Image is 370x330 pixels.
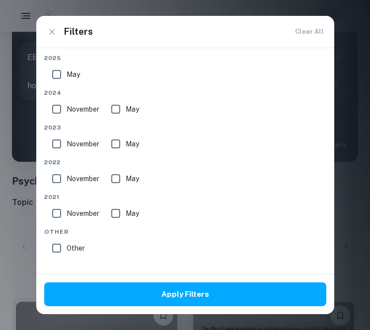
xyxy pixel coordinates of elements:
[44,54,326,63] span: 2025
[67,173,99,184] span: November
[126,208,139,219] span: May
[67,104,99,115] span: November
[44,282,326,306] button: Apply Filters
[44,193,326,201] span: 2021
[126,173,139,184] span: May
[67,243,85,254] span: Other
[64,25,93,39] h6: Filters
[44,88,326,97] span: 2024
[67,69,80,80] span: May
[44,158,326,167] span: 2022
[67,208,99,219] span: November
[126,104,139,115] span: May
[44,227,326,236] span: Other
[126,138,139,149] span: May
[67,138,99,149] span: November
[44,123,326,132] span: 2023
